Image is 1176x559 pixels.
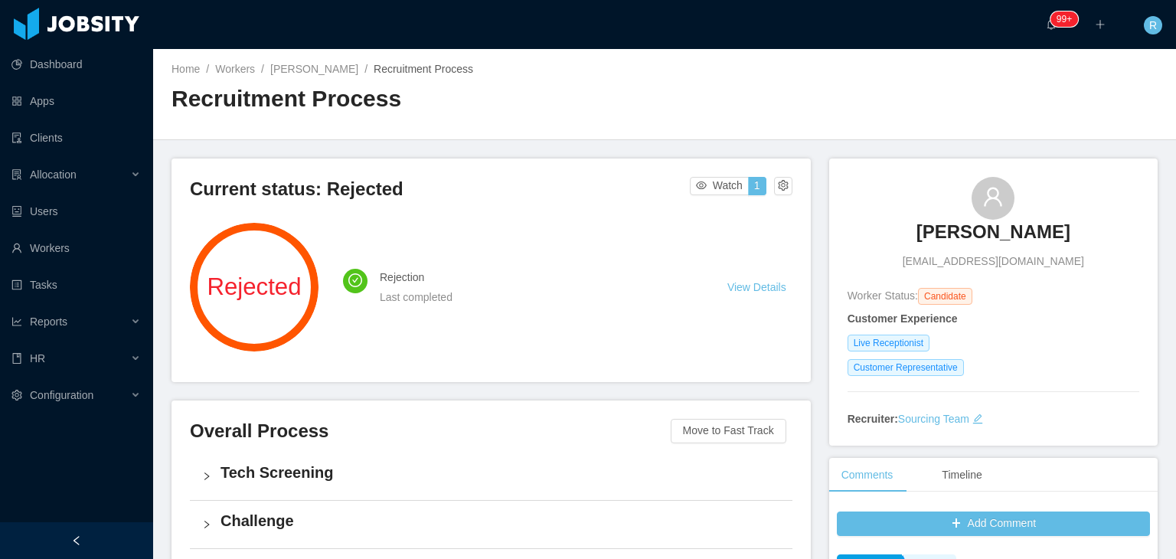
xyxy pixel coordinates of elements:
span: Customer Representative [848,359,964,376]
a: icon: robotUsers [11,196,141,227]
div: icon: rightTech Screening [190,453,792,500]
button: icon: plusAdd Comment [837,512,1150,536]
a: Workers [215,63,255,75]
h4: Tech Screening [220,462,780,483]
span: / [364,63,367,75]
div: Comments [829,458,906,492]
strong: Recruiter: [848,413,898,425]
h3: Overall Process [190,419,671,443]
a: Sourcing Team [898,413,969,425]
span: HR [30,352,45,364]
span: / [261,63,264,75]
h2: Recruitment Process [171,83,665,115]
div: icon: rightChallenge [190,501,792,548]
sup: 238 [1050,11,1078,27]
span: Configuration [30,389,93,401]
a: icon: userWorkers [11,233,141,263]
i: icon: right [202,520,211,529]
i: icon: plus [1095,19,1106,30]
a: [PERSON_NAME] [270,63,358,75]
span: Candidate [918,288,972,305]
i: icon: book [11,353,22,364]
h3: [PERSON_NAME] [916,220,1070,244]
i: icon: setting [11,390,22,400]
button: icon: eyeWatch [690,177,749,195]
span: [EMAIL_ADDRESS][DOMAIN_NAME] [903,253,1084,270]
a: Home [171,63,200,75]
span: Rejected [190,275,318,299]
a: [PERSON_NAME] [916,220,1070,253]
a: icon: appstoreApps [11,86,141,116]
i: icon: line-chart [11,316,22,327]
i: icon: solution [11,169,22,180]
span: Worker Status: [848,289,918,302]
button: 1 [748,177,766,195]
a: View Details [727,281,786,293]
span: Allocation [30,168,77,181]
h3: Current status: Rejected [190,177,690,201]
span: Recruitment Process [374,63,473,75]
button: icon: setting [774,177,792,195]
i: icon: edit [972,414,983,424]
span: R [1149,16,1157,34]
strong: Customer Experience [848,312,958,325]
i: icon: check-circle [348,273,362,287]
a: icon: pie-chartDashboard [11,49,141,80]
a: icon: auditClients [11,123,141,153]
div: Timeline [929,458,994,492]
span: / [206,63,209,75]
i: icon: user [982,186,1004,208]
i: icon: right [202,472,211,481]
span: Live Receptionist [848,335,929,351]
span: Reports [30,315,67,328]
div: Last completed [380,289,691,306]
a: icon: profileTasks [11,270,141,300]
i: icon: bell [1046,19,1057,30]
h4: Challenge [220,510,780,531]
button: Move to Fast Track [671,419,786,443]
h4: Rejection [380,269,691,286]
